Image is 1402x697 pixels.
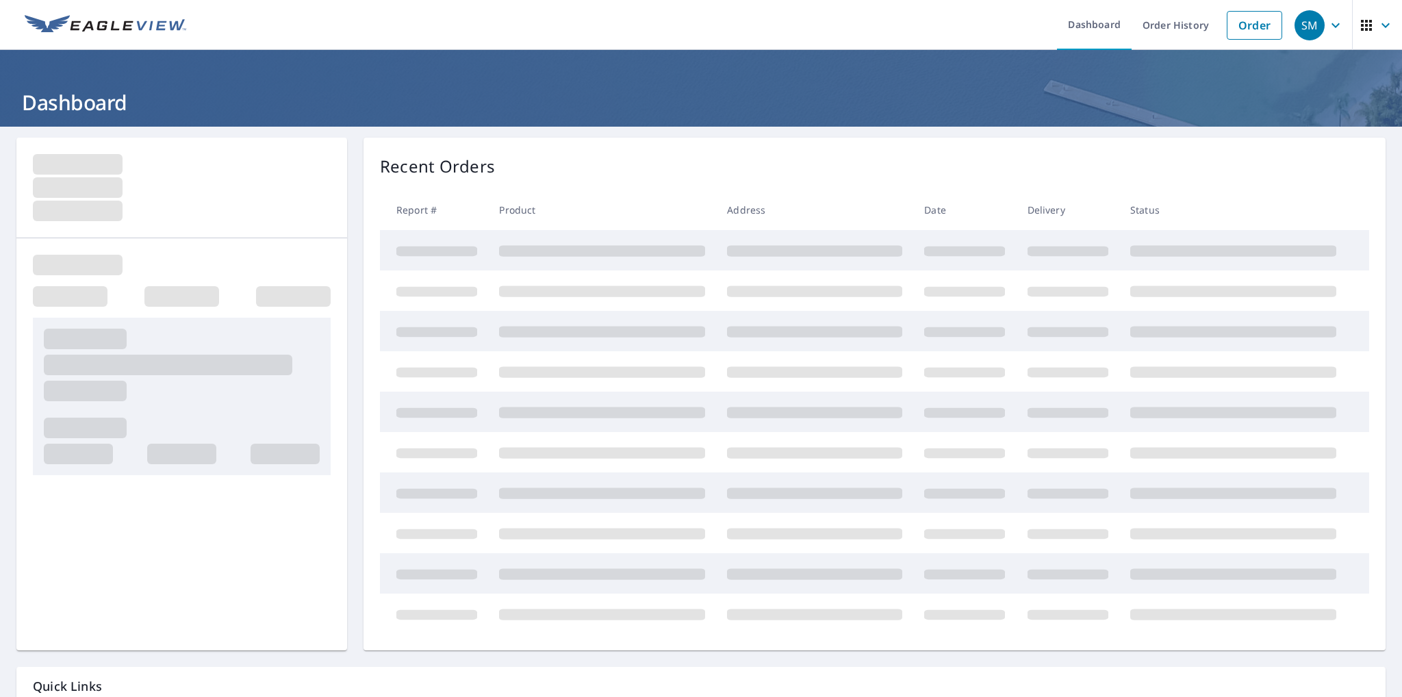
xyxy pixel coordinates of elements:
[1119,190,1347,230] th: Status
[1295,10,1325,40] div: SM
[488,190,716,230] th: Product
[25,15,186,36] img: EV Logo
[380,154,495,179] p: Recent Orders
[33,678,1369,695] p: Quick Links
[716,190,913,230] th: Address
[380,190,488,230] th: Report #
[1227,11,1282,40] a: Order
[913,190,1016,230] th: Date
[16,88,1386,116] h1: Dashboard
[1017,190,1119,230] th: Delivery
